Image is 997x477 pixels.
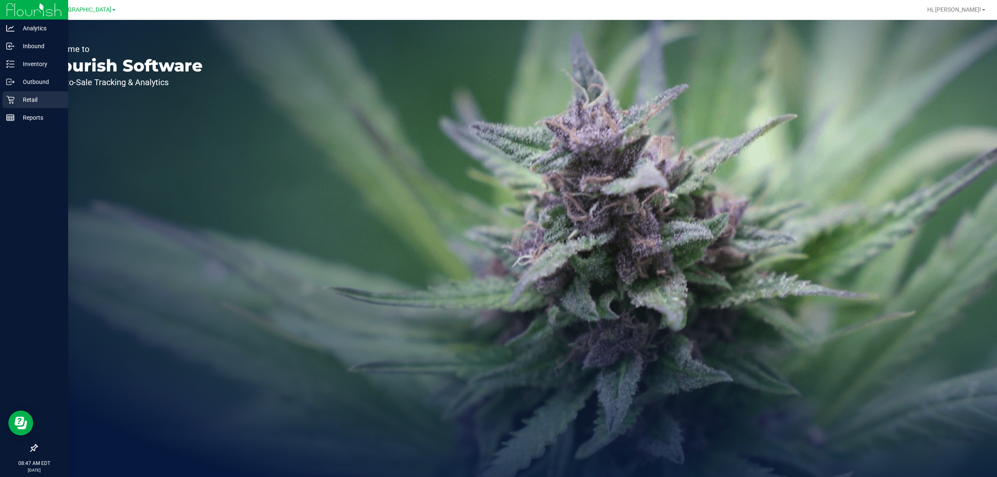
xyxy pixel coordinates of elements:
span: Hi, [PERSON_NAME]! [927,6,981,13]
p: Flourish Software [45,57,203,74]
p: Inbound [15,41,64,51]
inline-svg: Analytics [6,24,15,32]
p: Inventory [15,59,64,69]
inline-svg: Inventory [6,60,15,68]
p: Seed-to-Sale Tracking & Analytics [45,78,203,86]
p: 08:47 AM EDT [4,460,64,467]
iframe: Resource center [8,411,33,435]
p: [DATE] [4,467,64,473]
inline-svg: Retail [6,96,15,104]
p: Welcome to [45,45,203,53]
inline-svg: Reports [6,113,15,122]
p: Analytics [15,23,64,33]
p: Outbound [15,77,64,87]
p: Reports [15,113,64,123]
inline-svg: Outbound [6,78,15,86]
p: Retail [15,95,64,105]
span: [GEOGRAPHIC_DATA] [54,6,111,13]
inline-svg: Inbound [6,42,15,50]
